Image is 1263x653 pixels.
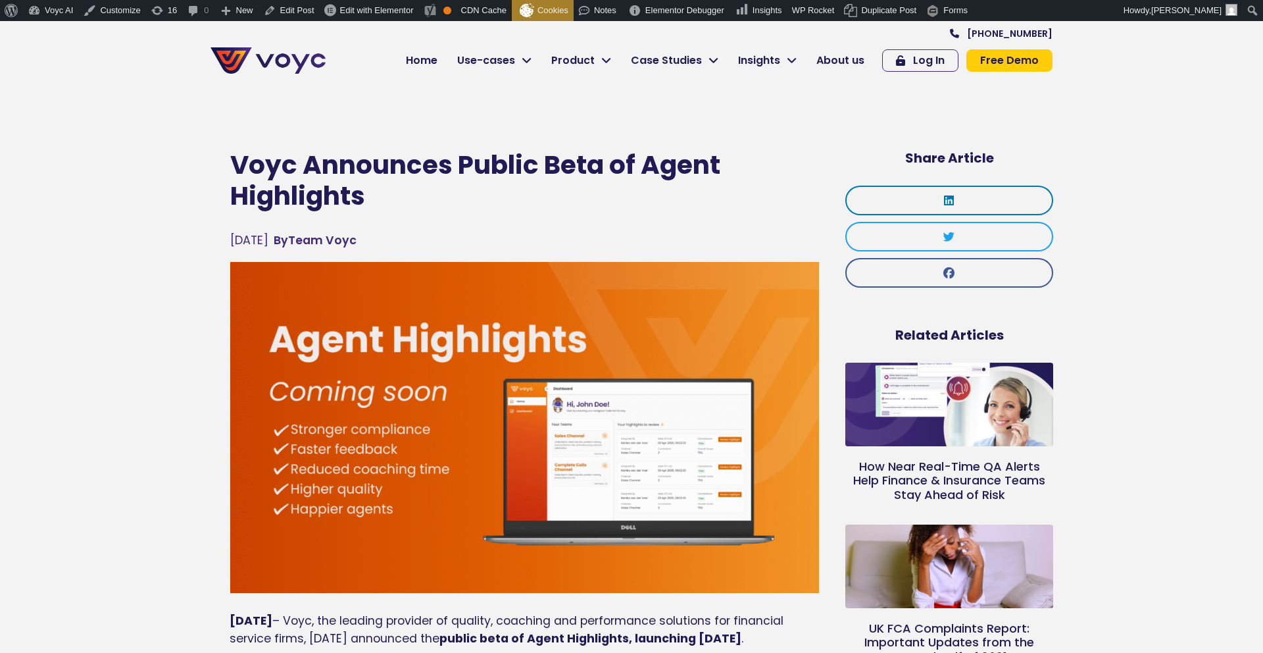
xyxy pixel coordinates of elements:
a: About us [806,47,874,74]
h5: Share Article [845,150,1053,166]
div: Share on facebook [845,258,1053,288]
img: Upset woman on the phone [844,494,1054,639]
span: Insights [738,53,780,68]
time: [DATE] [230,232,268,248]
span: Product [551,53,595,68]
span: Free Demo [980,55,1039,66]
div: Share on linkedin [845,186,1053,215]
span: Edit with Elementor [340,5,414,15]
a: Insights [728,47,806,74]
div: Share on twitter [845,222,1053,251]
span: By [274,232,288,248]
a: Product [541,47,621,74]
span: Home [406,53,437,68]
a: [PHONE_NUMBER] [950,29,1052,38]
span: – Voyc, the leading provider of quality, coaching and performance solutions for financial service... [230,613,783,646]
a: Use-cases [447,47,541,74]
a: Case Studies [621,47,728,74]
a: Home [396,47,447,74]
span: Team Voyc [274,232,357,249]
span: Use-cases [457,53,515,68]
a: Upset woman on the phone [845,525,1053,608]
span: Log In [913,55,945,66]
b: [DATE] [230,613,272,629]
img: voyc-full-logo [210,47,326,74]
span: [PHONE_NUMBER] [967,29,1052,38]
span: . [741,631,743,646]
h5: Related Articles [845,327,1053,343]
h1: Voyc Announces Public Beta of Agent Highlights [230,150,819,212]
span: Case Studies [631,53,702,68]
div: OK [443,7,451,14]
b: public beta of Agent Highlights, launching [DATE] [439,631,741,646]
a: Log In [882,49,958,72]
a: ByTeam Voyc [274,232,357,249]
a: Free Demo [966,49,1052,72]
a: How Near Real-Time QA Alerts Help Finance & Insurance Teams Stay Ahead of Risk [853,458,1045,503]
span: [PERSON_NAME] [1151,5,1222,15]
span: About us [816,53,864,68]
